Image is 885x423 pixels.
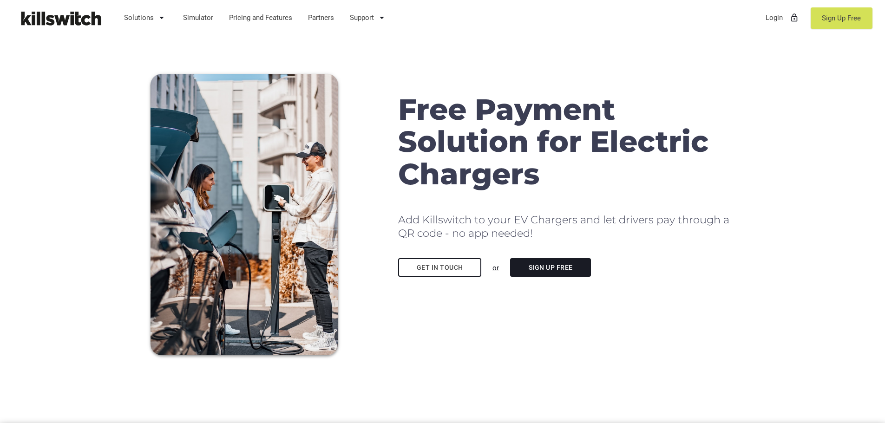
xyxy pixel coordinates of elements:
[761,6,804,30] a: Loginlock_outline
[398,258,481,277] a: Get in touch
[179,6,218,30] a: Simulator
[304,6,339,30] a: Partners
[151,74,338,355] img: Couple charging EV with mobile payments
[510,258,591,277] a: Sign Up Free
[398,213,734,240] h2: Add Killswitch to your EV Chargers and let drivers pay through a QR code - no app needed!
[811,7,872,29] a: Sign Up Free
[398,93,734,190] h1: Free Payment Solution for Electric Chargers
[492,264,499,272] u: or
[14,7,107,30] img: Killswitch
[225,6,297,30] a: Pricing and Features
[156,7,167,29] i: arrow_drop_down
[376,7,387,29] i: arrow_drop_down
[346,6,392,30] a: Support
[790,7,799,29] i: lock_outline
[120,6,172,30] a: Solutions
